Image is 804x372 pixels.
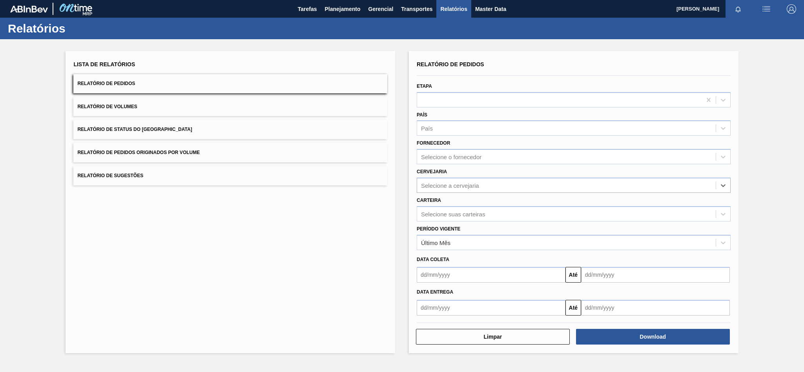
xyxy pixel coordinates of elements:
span: Lista de Relatórios [73,61,135,67]
button: Relatório de Status do [GEOGRAPHIC_DATA] [73,120,387,139]
span: Data coleta [417,257,449,262]
label: Cervejaria [417,169,447,174]
span: Relatório de Volumes [77,104,137,109]
img: Logout [787,4,796,14]
span: Relatório de Pedidos [77,81,135,86]
span: Data Entrega [417,289,453,295]
label: Período Vigente [417,226,460,232]
button: Relatório de Pedidos [73,74,387,93]
h1: Relatórios [8,24,147,33]
label: Fornecedor [417,140,450,146]
button: Relatório de Volumes [73,97,387,116]
span: Planejamento [325,4,360,14]
img: userActions [762,4,771,14]
div: Selecione o fornecedor [421,154,481,160]
span: Transportes [401,4,432,14]
button: Download [576,329,730,345]
label: Etapa [417,83,432,89]
button: Limpar [416,329,570,345]
button: Relatório de Sugestões [73,166,387,185]
button: Relatório de Pedidos Originados por Volume [73,143,387,162]
div: Último Mês [421,239,450,246]
span: Relatório de Pedidos [417,61,484,67]
button: Até [565,300,581,316]
label: Carteira [417,198,441,203]
button: Até [565,267,581,283]
span: Relatórios [440,4,467,14]
span: Relatório de Status do [GEOGRAPHIC_DATA] [77,127,192,132]
label: País [417,112,427,118]
span: Relatório de Pedidos Originados por Volume [77,150,200,155]
span: Relatório de Sugestões [77,173,143,178]
span: Tarefas [298,4,317,14]
input: dd/mm/yyyy [581,267,730,283]
input: dd/mm/yyyy [417,300,565,316]
input: dd/mm/yyyy [581,300,730,316]
div: País [421,125,433,132]
div: Selecione a cervejaria [421,182,479,189]
span: Gerencial [368,4,394,14]
div: Selecione suas carteiras [421,210,485,217]
input: dd/mm/yyyy [417,267,565,283]
button: Notificações [726,4,751,15]
span: Master Data [475,4,506,14]
img: TNhmsLtSVTkK8tSr43FrP2fwEKptu5GPRR3wAAAABJRU5ErkJggg== [10,5,48,13]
